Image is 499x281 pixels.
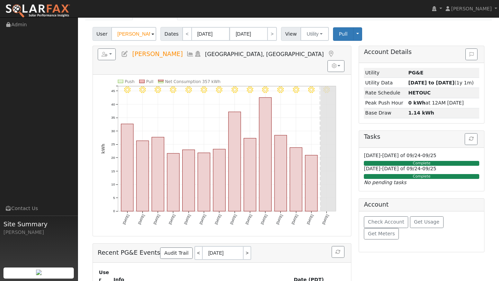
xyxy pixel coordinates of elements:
[465,133,478,145] button: Refresh
[364,166,479,172] h6: [DATE]-[DATE] of 09/24-09/25
[327,51,335,57] a: Map
[36,270,42,275] img: retrieve
[407,98,480,108] td: at 12AM [DATE]
[293,87,299,93] i: 9/03 - Clear
[300,27,329,41] button: Utility
[152,137,164,211] rect: onclick=""
[364,216,408,228] button: Check Account
[121,51,129,57] a: Edit User (36872)
[278,87,284,93] i: 9/02 - Clear
[244,246,251,260] a: >
[267,27,277,41] a: >
[368,219,404,225] span: Check Account
[364,201,388,208] h5: Account
[364,88,407,98] td: Rate Schedule
[364,68,407,78] td: Utility
[152,214,160,225] text: [DATE]
[111,142,115,146] text: 25
[100,144,105,154] text: kWh
[111,102,115,106] text: 40
[244,138,256,211] rect: onclick=""
[160,247,192,259] a: Audit Trail
[111,27,156,41] input: Select a User
[364,98,407,108] td: Peak Push Hour
[364,133,479,140] h5: Tasks
[245,214,253,225] text: [DATE]
[408,80,474,85] span: (1y 1m)
[111,156,115,160] text: 20
[137,141,149,211] rect: onclick=""
[183,214,191,225] text: [DATE]
[262,87,269,93] i: 9/01 - Clear
[290,147,302,211] rect: onclick=""
[5,4,70,18] img: SolarFax
[259,98,271,211] rect: onclick=""
[170,87,176,93] i: 8/26 - Clear
[333,27,353,41] button: Pull
[305,155,317,211] rect: onclick=""
[408,80,454,85] strong: [DATE] to [DATE]
[125,79,134,84] text: Push
[111,89,115,93] text: 45
[216,87,222,93] i: 8/29 - Clear
[111,116,115,119] text: 35
[111,182,115,186] text: 10
[113,196,115,200] text: 5
[214,214,222,225] text: [DATE]
[368,231,395,236] span: Get Meters
[408,100,426,106] strong: 0 kWh
[194,51,202,57] a: Login As (last Never)
[155,87,161,93] i: 8/25 - Clear
[247,87,253,93] i: 8/31 - Clear
[168,214,176,225] text: [DATE]
[339,31,348,37] span: Pull
[408,70,423,75] strong: ID: 17258439, authorized: 09/06/25
[111,169,115,173] text: 15
[364,108,407,118] td: Base Draw
[260,214,268,225] text: [DATE]
[98,246,346,260] h5: Recent PG&E Events
[186,51,194,57] a: Multi-Series Graph
[364,48,479,56] h5: Account Details
[167,153,179,211] rect: onclick=""
[322,214,330,225] text: [DATE]
[139,87,146,93] i: 8/24 - Clear
[408,90,431,96] strong: Y
[364,153,479,158] h6: [DATE]-[DATE] of 09/24-09/25
[364,228,399,240] button: Get Meters
[113,209,115,213] text: 0
[198,153,210,211] rect: onclick=""
[465,48,478,60] button: Issue History
[93,27,112,41] span: User
[332,246,344,258] button: Refresh
[228,112,240,211] rect: onclick=""
[213,149,225,211] rect: onclick=""
[205,51,324,57] span: [GEOGRAPHIC_DATA], [GEOGRAPHIC_DATA]
[308,87,315,93] i: 9/04 - Clear
[408,110,434,116] strong: 1.14 kWh
[182,150,194,211] rect: onclick=""
[165,79,220,84] text: Net Consumption 357 kWh
[364,180,406,185] i: No pending tasks
[132,51,183,57] span: [PERSON_NAME]
[194,246,202,260] a: <
[410,216,444,228] button: Get Usage
[3,219,74,229] span: Site Summary
[364,78,407,88] td: Utility Data
[3,229,74,236] div: [PERSON_NAME]
[451,6,492,11] span: [PERSON_NAME]
[275,214,283,225] text: [DATE]
[306,214,314,225] text: [DATE]
[182,27,192,41] a: <
[364,174,479,179] div: Complete
[364,161,479,166] div: Complete
[231,87,238,93] i: 8/30 - Clear
[121,124,133,211] rect: onclick=""
[185,87,192,93] i: 8/27 - Clear
[160,27,183,41] span: Dates
[111,129,115,133] text: 30
[122,214,130,225] text: [DATE]
[146,79,154,84] text: Pull
[137,214,145,225] text: [DATE]
[201,87,207,93] i: 8/28 - Clear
